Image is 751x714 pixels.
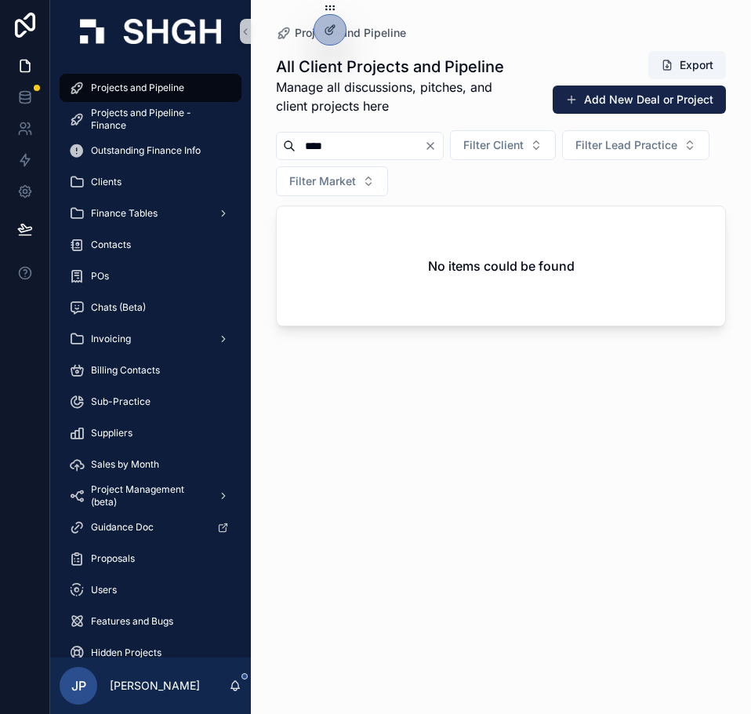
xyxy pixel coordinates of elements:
span: Sales by Month [91,458,159,471]
a: Invoicing [60,325,241,353]
button: Select Button [276,166,388,196]
p: [PERSON_NAME] [110,678,200,694]
button: Select Button [562,130,709,160]
span: Project Management (beta) [91,483,205,508]
span: Hidden Projects [91,647,161,659]
span: Chats (Beta) [91,301,146,314]
a: Billing Contacts [60,356,241,384]
button: Add New Deal or Project [553,86,726,114]
span: Filter Client [463,137,524,153]
a: Finance Tables [60,199,241,228]
span: Sub-Practice [91,395,151,408]
span: Projects and Pipeline [91,82,184,94]
span: Suppliers [91,427,132,439]
span: Features and Bugs [91,615,173,628]
button: Select Button [450,130,556,160]
a: POs [60,262,241,290]
a: Sub-Practice [60,388,241,416]
a: Guidance Doc [60,513,241,541]
a: Users [60,576,241,604]
a: Projects and Pipeline - Finance [60,105,241,133]
span: Billing Contacts [91,364,160,377]
span: Filter Lead Practice [575,137,677,153]
a: Proposals [60,545,241,573]
span: Clients [91,176,122,188]
span: Invoicing [91,333,131,345]
a: Hidden Projects [60,639,241,667]
span: Contacts [91,239,131,251]
span: Users [91,584,117,596]
span: JP [71,676,86,695]
span: Finance Tables [91,207,158,220]
a: Sales by Month [60,450,241,479]
a: Clients [60,168,241,196]
a: Contacts [60,231,241,259]
span: Projects and Pipeline [295,25,406,41]
a: Projects and Pipeline [60,74,241,102]
a: Features and Bugs [60,607,241,636]
span: Guidance Doc [91,521,154,534]
a: Project Management (beta) [60,482,241,510]
img: App logo [80,19,221,44]
a: Chats (Beta) [60,293,241,322]
a: Outstanding Finance Info [60,137,241,165]
button: Clear [424,140,443,152]
span: Manage all discussions, pitches, and client projects here [276,78,523,115]
span: Projects and Pipeline - Finance [91,107,226,132]
div: scrollable content [50,63,251,658]
span: Proposals [91,552,135,565]
a: Projects and Pipeline [276,25,406,41]
span: Outstanding Finance Info [91,144,201,157]
button: Export [648,51,726,79]
a: Suppliers [60,419,241,447]
h2: No items could be found [428,257,575,275]
span: Filter Market [289,173,356,189]
h1: All Client Projects and Pipeline [276,56,523,78]
span: POs [91,270,109,282]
